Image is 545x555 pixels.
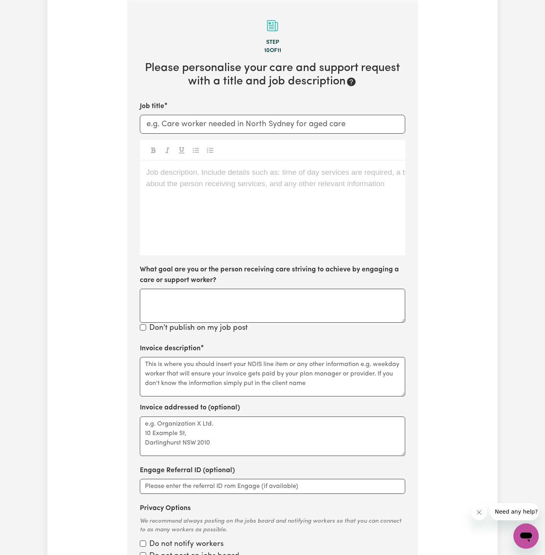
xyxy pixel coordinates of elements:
label: Do not notify workers [149,539,224,550]
h2: Please personalise your care and support request with a title and job description [140,62,405,89]
label: Job title [140,101,164,112]
label: What goal are you or the person receiving care striving to achieve by engaging a care or support ... [140,265,405,286]
button: Toggle undefined [148,145,159,155]
label: Invoice description [140,344,201,354]
label: Invoice addressed to (optional) [140,403,240,413]
input: e.g. Care worker needed in North Sydney for aged care [140,115,405,134]
iframe: Button to launch messaging window [513,523,539,549]
label: Engage Referral ID (optional) [140,465,235,476]
button: Toggle undefined [162,145,173,155]
div: We recommend always posting on the jobs board and notifying workers so that you can connect to as... [140,517,405,535]
div: Step [140,38,405,47]
button: Toggle undefined [190,145,201,155]
label: Don't publish on my job post [149,323,248,334]
label: Privacy Options [140,503,191,514]
iframe: Message from company [490,503,539,520]
iframe: Close message [471,505,487,520]
div: 10 of 11 [140,47,405,55]
button: Toggle undefined [205,145,216,155]
input: Please enter the referral ID rom Engage (if available) [140,479,405,494]
button: Toggle undefined [176,145,187,155]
